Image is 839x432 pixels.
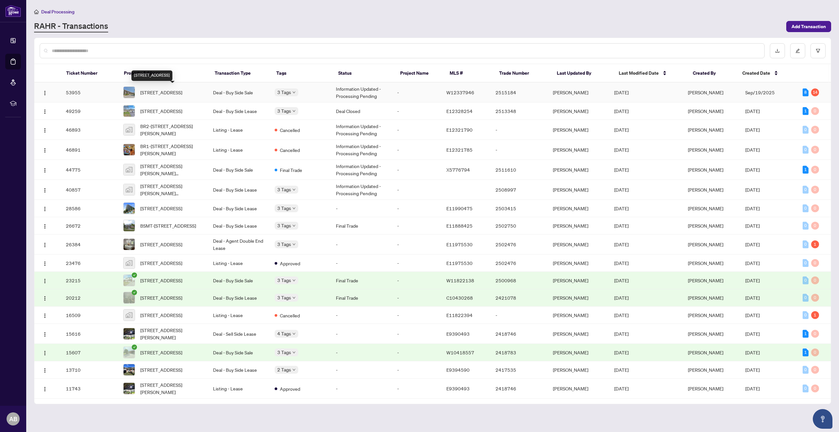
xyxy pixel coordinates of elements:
span: [DATE] [745,367,760,373]
th: Trade Number [494,64,552,83]
button: Logo [40,203,50,214]
span: [STREET_ADDRESS][PERSON_NAME][PERSON_NAME] [140,182,203,197]
div: 0 [811,222,819,230]
span: Approved [280,385,300,392]
td: 23476 [61,254,118,272]
span: down [292,91,296,94]
td: 26384 [61,235,118,254]
span: E9394590 [446,367,470,373]
button: Logo [40,124,50,135]
span: [PERSON_NAME] [688,295,723,301]
span: [DATE] [614,127,629,133]
td: - [392,103,441,120]
span: E11975530 [446,241,473,247]
span: [DATE] [745,127,760,133]
div: 0 [811,204,819,212]
td: Deal - Buy Side Sale [208,83,269,103]
span: Last Modified Date [619,69,659,77]
span: [DATE] [614,367,629,373]
span: 3 Tags [277,186,291,193]
img: thumbnail-img [124,124,135,135]
td: Listing - Lease [208,120,269,140]
button: Add Transaction [786,21,831,32]
span: [STREET_ADDRESS] [140,241,182,248]
td: [PERSON_NAME] [548,160,609,180]
th: Project Name [395,64,444,83]
span: [STREET_ADDRESS] [140,107,182,115]
span: [PERSON_NAME] [688,89,723,95]
td: Information Updated - Processing Pending [331,83,392,103]
div: 0 [803,222,809,230]
span: [DATE] [745,260,760,266]
span: C10430268 [446,295,473,301]
span: 3 Tags [277,276,291,284]
td: Deal - Buy Side Sale [208,160,269,180]
td: 2421078 [490,289,548,307]
td: 2513348 [490,103,548,120]
td: 2502476 [490,235,548,254]
span: [STREET_ADDRESS] [140,311,182,319]
button: Logo [40,239,50,250]
div: 0 [811,146,819,154]
span: [DATE] [745,295,760,301]
img: thumbnail-img [124,275,135,286]
span: [PERSON_NAME] [688,260,723,266]
td: Final Trade [331,272,392,289]
span: [DATE] [745,147,760,153]
td: [PERSON_NAME] [548,83,609,103]
span: BR1-[STREET_ADDRESS][PERSON_NAME] [140,142,203,157]
th: Last Updated By [552,64,614,83]
td: - [392,235,441,254]
span: down [292,279,296,282]
span: W12337946 [446,89,474,95]
img: Logo [42,128,48,133]
img: thumbnail-img [124,257,135,269]
span: down [292,224,296,227]
div: 0 [803,294,809,302]
span: [DATE] [614,241,629,247]
img: thumbnail-img [124,310,135,321]
img: Logo [42,168,48,173]
button: Logo [40,184,50,195]
td: Final Trade [331,289,392,307]
img: thumbnail-img [124,239,135,250]
td: [PERSON_NAME] [548,120,609,140]
span: E12328254 [446,108,473,114]
td: Information Updated - Processing Pending [331,120,392,140]
th: Last Modified Date [614,64,688,83]
span: [DATE] [614,108,629,114]
img: thumbnail-img [124,164,135,175]
td: - [392,307,441,324]
img: Logo [42,350,48,356]
span: filter [816,48,820,53]
span: E12321785 [446,147,473,153]
div: 0 [811,126,819,134]
td: Final Trade [331,217,392,235]
span: Sep/19/2025 [745,89,775,95]
button: download [770,43,785,58]
span: [PERSON_NAME] [688,147,723,153]
img: thumbnail-img [124,364,135,375]
img: thumbnail-img [124,184,135,195]
img: Logo [42,148,48,153]
td: - [392,289,441,307]
img: Logo [42,296,48,301]
img: thumbnail-img [124,383,135,394]
div: 0 [811,186,819,194]
img: Logo [42,386,48,392]
span: [PERSON_NAME] [688,385,723,391]
td: 2418746 [490,324,548,344]
td: 2503415 [490,200,548,217]
span: [DATE] [745,349,760,355]
span: [PERSON_NAME] [688,331,723,337]
td: 16509 [61,307,118,324]
span: [DATE] [614,147,629,153]
span: [DATE] [745,312,760,318]
img: Logo [42,224,48,229]
td: [PERSON_NAME] [548,324,609,344]
button: Logo [40,220,50,231]
img: Logo [42,109,48,114]
td: 2502476 [490,254,548,272]
td: - [392,254,441,272]
span: edit [795,48,800,53]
